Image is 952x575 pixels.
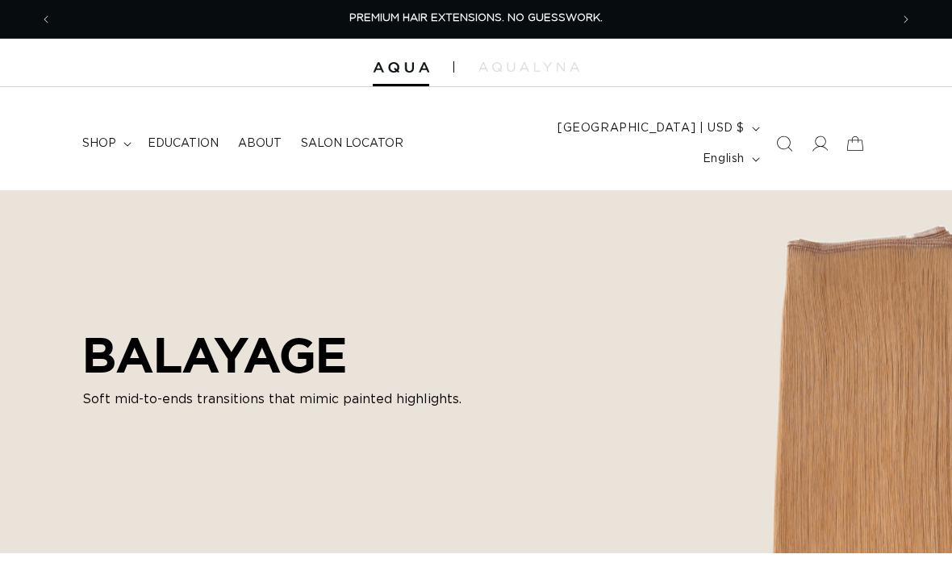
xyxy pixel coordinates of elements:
span: English [703,151,745,168]
p: Soft mid-to-ends transitions that mimic painted highlights. [82,390,461,409]
span: Salon Locator [301,136,403,151]
h2: BALAYAGE [82,327,461,383]
span: PREMIUM HAIR EXTENSIONS. NO GUESSWORK. [349,13,603,23]
a: Salon Locator [291,127,413,160]
a: About [228,127,291,160]
img: aqualyna.com [478,62,579,72]
span: shop [82,136,116,151]
span: [GEOGRAPHIC_DATA] | USD $ [557,120,745,137]
summary: shop [73,127,138,160]
img: Aqua Hair Extensions [373,62,429,73]
button: English [693,144,766,174]
button: Next announcement [888,4,924,35]
span: About [238,136,282,151]
summary: Search [766,126,802,161]
button: [GEOGRAPHIC_DATA] | USD $ [548,113,766,144]
a: Education [138,127,228,160]
button: Previous announcement [28,4,64,35]
span: Education [148,136,219,151]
